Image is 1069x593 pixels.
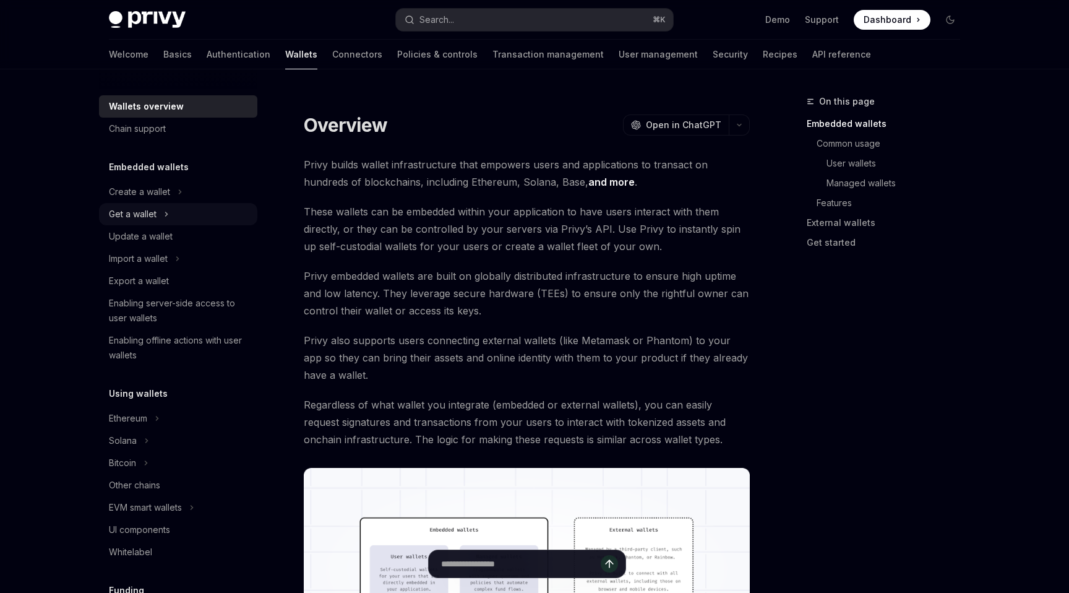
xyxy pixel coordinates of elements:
a: Recipes [763,40,797,69]
a: Wallets overview [99,95,257,118]
button: Toggle Bitcoin section [99,452,257,474]
h5: Embedded wallets [109,160,189,175]
a: Enabling server-side access to user wallets [99,292,257,329]
a: Security [713,40,748,69]
button: Toggle Get a wallet section [99,203,257,225]
span: Privy embedded wallets are built on globally distributed infrastructure to ensure high uptime and... [304,267,750,319]
div: Enabling offline actions with user wallets [109,333,250,363]
h5: Using wallets [109,386,168,401]
a: Policies & controls [397,40,478,69]
a: Authentication [207,40,270,69]
button: Toggle dark mode [940,10,960,30]
span: ⌘ K [653,15,666,25]
div: Export a wallet [109,274,169,288]
div: Bitcoin [109,456,136,470]
div: UI components [109,522,170,537]
div: Enabling server-side access to user wallets [109,296,250,326]
a: User wallets [807,154,970,173]
a: Basics [163,40,192,69]
h1: Overview [304,114,387,136]
a: Whitelabel [99,541,257,563]
a: Enabling offline actions with user wallets [99,329,257,366]
span: On this page [819,94,875,109]
input: Ask a question... [441,550,601,578]
button: Toggle Import a wallet section [99,248,257,270]
a: Other chains [99,474,257,496]
a: Export a wallet [99,270,257,292]
a: Update a wallet [99,225,257,248]
div: Update a wallet [109,229,173,244]
a: Managed wallets [807,173,970,193]
a: Transaction management [492,40,604,69]
img: dark logo [109,11,186,28]
div: Other chains [109,478,160,493]
div: Import a wallet [109,251,168,266]
span: Privy builds wallet infrastructure that empowers users and applications to transact on hundreds o... [304,156,750,191]
button: Open search [396,9,673,31]
button: Toggle EVM smart wallets section [99,496,257,519]
div: Get a wallet [109,207,157,222]
div: Whitelabel [109,545,152,560]
a: Support [805,14,839,26]
span: Open in ChatGPT [646,119,721,131]
a: Connectors [332,40,382,69]
a: Demo [765,14,790,26]
div: Solana [109,433,137,448]
div: EVM smart wallets [109,500,182,515]
div: Create a wallet [109,184,170,199]
button: Send message [601,555,618,573]
a: Get started [807,233,970,253]
div: Ethereum [109,411,147,426]
a: Features [807,193,970,213]
a: User management [619,40,698,69]
a: UI components [99,519,257,541]
span: Regardless of what wallet you integrate (embedded or external wallets), you can easily request si... [304,396,750,448]
a: Welcome [109,40,148,69]
button: Toggle Create a wallet section [99,181,257,203]
a: and more [588,176,635,189]
span: These wallets can be embedded within your application to have users interact with them directly, ... [304,203,750,255]
a: Dashboard [854,10,930,30]
div: Wallets overview [109,99,184,114]
a: Embedded wallets [807,114,970,134]
a: API reference [812,40,871,69]
a: External wallets [807,213,970,233]
button: Toggle Ethereum section [99,407,257,430]
a: Chain support [99,118,257,140]
button: Open in ChatGPT [623,115,729,136]
button: Toggle Solana section [99,430,257,452]
span: Privy also supports users connecting external wallets (like Metamask or Phantom) to your app so t... [304,332,750,384]
div: Chain support [109,121,166,136]
a: Common usage [807,134,970,154]
span: Dashboard [864,14,911,26]
div: Search... [419,12,454,27]
a: Wallets [285,40,317,69]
